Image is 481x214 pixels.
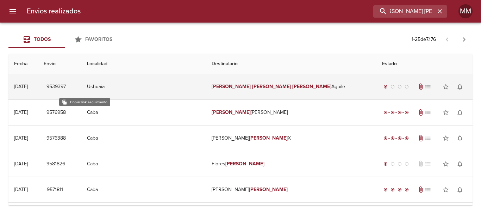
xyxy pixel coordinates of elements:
[81,177,206,202] td: Caba
[46,134,66,143] span: 9576388
[439,131,453,145] button: Agregar a favoritos
[376,54,473,74] th: Estado
[391,110,395,115] span: radio_button_checked
[81,100,206,125] td: Caba
[458,4,473,18] div: Abrir información de usuario
[442,160,449,167] span: star_border
[81,126,206,151] td: Caba
[391,162,395,166] span: radio_button_unchecked
[439,80,453,94] button: Agregar a favoritos
[453,131,467,145] button: Activar notificaciones
[44,106,69,119] button: 9576958
[439,157,453,171] button: Agregar a favoritos
[424,83,431,90] span: No tiene pedido asociado
[439,36,456,43] span: Pagina anterior
[206,54,376,74] th: Destinatario
[391,136,395,140] span: radio_button_checked
[85,36,112,42] span: Favoritos
[417,109,424,116] span: Tiene documentos adjuntos
[8,54,38,74] th: Fecha
[206,74,376,99] td: Aguile
[206,126,376,151] td: [PERSON_NAME] X
[424,160,431,167] span: No tiene pedido asociado
[252,84,291,90] em: [PERSON_NAME]
[14,135,28,141] div: [DATE]
[398,110,402,115] span: radio_button_checked
[405,162,409,166] span: radio_button_unchecked
[442,135,449,142] span: star_border
[417,160,424,167] span: No tiene documentos adjuntos
[398,85,402,89] span: radio_button_unchecked
[383,85,388,89] span: radio_button_checked
[391,85,395,89] span: radio_button_unchecked
[458,4,473,18] div: MM
[439,183,453,197] button: Agregar a favoritos
[249,135,288,141] em: [PERSON_NAME]
[44,158,68,171] button: 9581826
[456,109,463,116] span: notifications_none
[34,36,51,42] span: Todos
[417,186,424,193] span: Tiene documentos adjuntos
[398,162,402,166] span: radio_button_unchecked
[405,85,409,89] span: radio_button_unchecked
[383,110,388,115] span: radio_button_checked
[382,83,410,90] div: Generado
[412,36,436,43] p: 1 - 25 de 7.176
[46,160,65,169] span: 9581826
[81,54,206,74] th: Localidad
[453,105,467,120] button: Activar notificaciones
[405,110,409,115] span: radio_button_checked
[249,187,288,192] em: [PERSON_NAME]
[38,54,82,74] th: Envio
[383,136,388,140] span: radio_button_checked
[44,183,66,196] button: 9571811
[456,31,473,48] span: Pagina siguiente
[206,100,376,125] td: [PERSON_NAME]
[456,186,463,193] span: notifications_none
[206,177,376,202] td: [PERSON_NAME]
[46,82,66,91] span: 9539397
[46,185,63,194] span: 9571811
[225,161,264,167] em: [PERSON_NAME]
[391,188,395,192] span: radio_button_checked
[8,31,121,48] div: Tabs Envios
[212,109,251,115] em: [PERSON_NAME]
[44,80,69,93] button: 9539397
[442,109,449,116] span: star_border
[14,84,28,90] div: [DATE]
[46,108,66,117] span: 9576958
[44,132,69,145] button: 9576388
[439,105,453,120] button: Agregar a favoritos
[212,84,251,90] em: [PERSON_NAME]
[398,188,402,192] span: radio_button_checked
[405,136,409,140] span: radio_button_checked
[442,83,449,90] span: star_border
[14,161,28,167] div: [DATE]
[383,188,388,192] span: radio_button_checked
[424,135,431,142] span: No tiene pedido asociado
[373,5,435,18] input: buscar
[442,186,449,193] span: star_border
[405,188,409,192] span: radio_button_checked
[382,186,410,193] div: Entregado
[417,135,424,142] span: Tiene documentos adjuntos
[81,74,206,99] td: Ushuaia
[453,157,467,171] button: Activar notificaciones
[424,109,431,116] span: No tiene pedido asociado
[424,186,431,193] span: No tiene pedido asociado
[14,187,28,192] div: [DATE]
[417,83,424,90] span: Tiene documentos adjuntos
[206,151,376,177] td: Flores
[453,80,467,94] button: Activar notificaciones
[456,83,463,90] span: notifications_none
[382,109,410,116] div: Entregado
[14,109,28,115] div: [DATE]
[81,151,206,177] td: Caba
[4,3,21,20] button: menu
[456,160,463,167] span: notifications_none
[382,135,410,142] div: Entregado
[453,183,467,197] button: Activar notificaciones
[383,162,388,166] span: radio_button_checked
[398,136,402,140] span: radio_button_checked
[456,135,463,142] span: notifications_none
